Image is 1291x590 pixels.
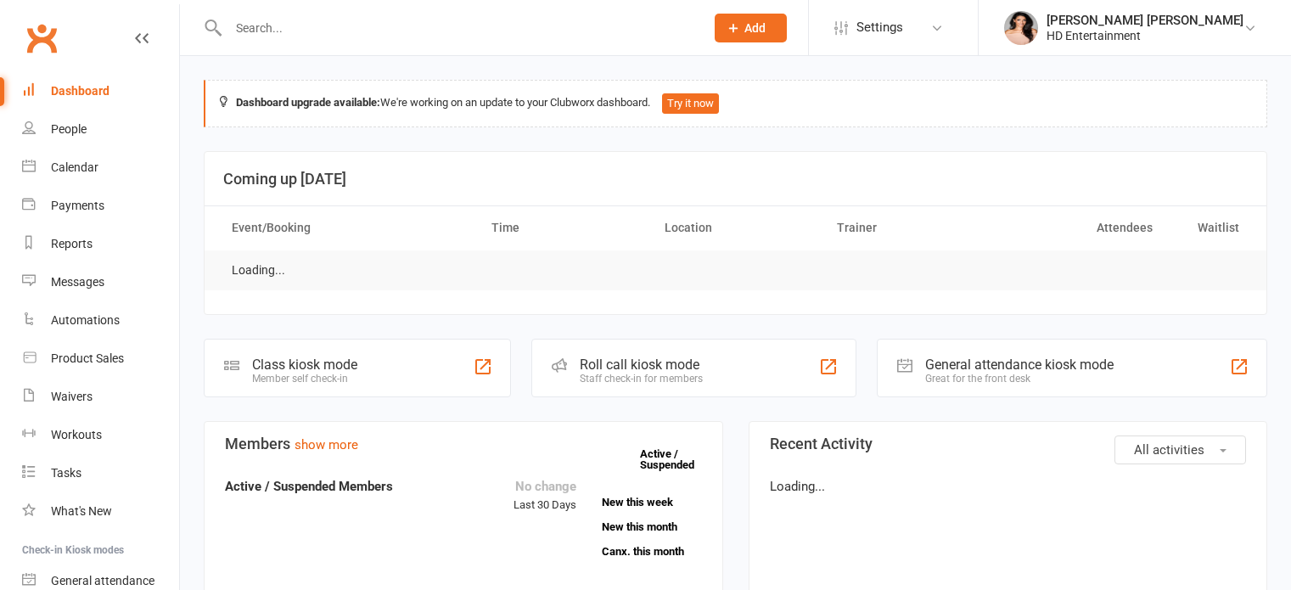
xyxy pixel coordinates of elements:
h3: Recent Activity [770,435,1247,452]
div: Reports [51,237,93,250]
button: Add [715,14,787,42]
th: Event/Booking [216,206,476,250]
div: Dashboard [51,84,109,98]
a: People [22,110,179,149]
span: Settings [856,8,903,47]
a: Reports [22,225,179,263]
h3: Members [225,435,702,452]
a: What's New [22,492,179,531]
p: Loading... [770,476,1247,497]
div: Class kiosk mode [252,357,357,373]
a: Active / Suspended [640,435,715,483]
a: New this month [602,521,702,532]
a: Automations [22,301,179,340]
input: Search... [223,16,693,40]
div: Messages [51,275,104,289]
a: Product Sales [22,340,179,378]
a: Tasks [22,454,179,492]
div: Member self check-in [252,373,357,385]
strong: Active / Suspended Members [225,479,393,494]
a: Workouts [22,416,179,454]
div: Tasks [51,466,81,480]
a: Calendar [22,149,179,187]
th: Attendees [995,206,1168,250]
div: Calendar [51,160,98,174]
button: Try it now [662,93,719,114]
th: Waitlist [1168,206,1255,250]
a: Payments [22,187,179,225]
div: Product Sales [51,351,124,365]
div: Roll call kiosk mode [580,357,703,373]
div: General attendance kiosk mode [925,357,1114,373]
div: HD Entertainment [1047,28,1243,43]
a: show more [295,437,358,452]
div: No change [514,476,576,497]
strong: Dashboard upgrade available: [236,96,380,109]
a: Clubworx [20,17,63,59]
div: Last 30 Days [514,476,576,514]
a: Canx. this month [602,546,702,557]
div: What's New [51,504,112,518]
div: Workouts [51,428,102,441]
div: People [51,122,87,136]
div: Payments [51,199,104,212]
div: Automations [51,313,120,327]
div: General attendance [51,574,154,587]
a: Messages [22,263,179,301]
img: thumb_image1646563750.png [1004,11,1038,45]
div: Staff check-in for members [580,373,703,385]
span: Add [744,21,766,35]
th: Location [649,206,822,250]
button: All activities [1114,435,1246,464]
span: All activities [1134,442,1204,458]
div: We're working on an update to your Clubworx dashboard. [204,80,1267,127]
h3: Coming up [DATE] [223,171,1248,188]
a: New this week [602,497,702,508]
a: Waivers [22,378,179,416]
th: Trainer [822,206,995,250]
div: Great for the front desk [925,373,1114,385]
a: Dashboard [22,72,179,110]
div: Waivers [51,390,93,403]
td: Loading... [216,250,300,290]
div: [PERSON_NAME] [PERSON_NAME] [1047,13,1243,28]
th: Time [476,206,649,250]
